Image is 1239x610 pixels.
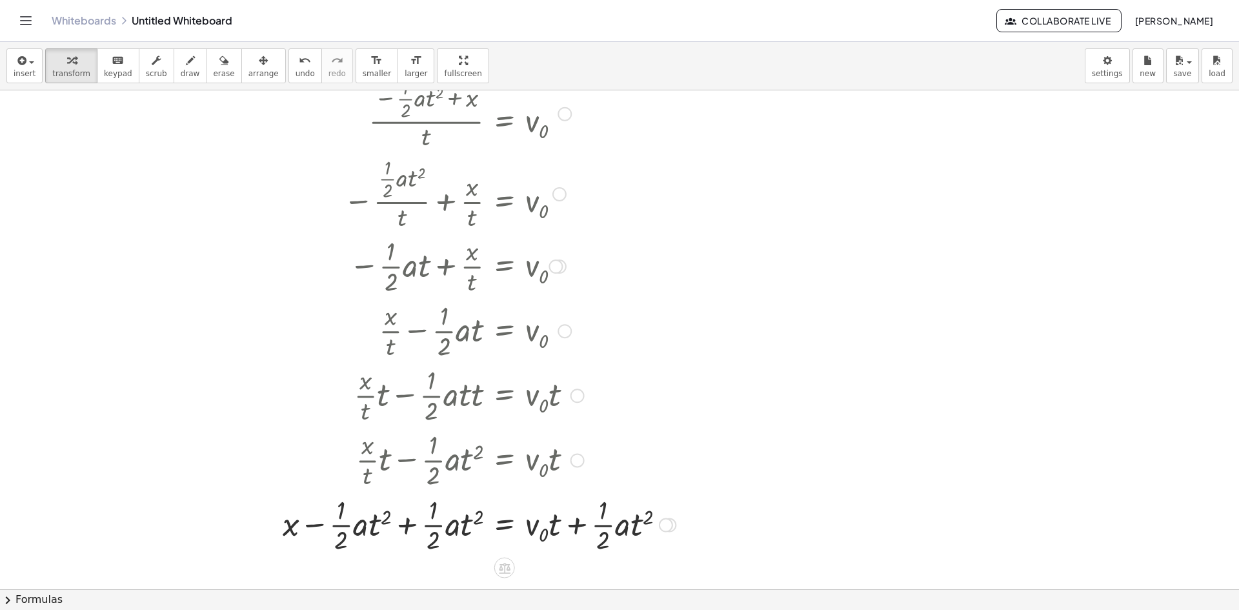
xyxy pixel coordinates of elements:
button: [PERSON_NAME] [1124,9,1224,32]
span: redo [328,69,346,78]
button: format_sizelarger [398,48,434,83]
i: format_size [410,53,422,68]
span: insert [14,69,35,78]
span: larger [405,69,427,78]
span: keypad [104,69,132,78]
span: arrange [248,69,279,78]
button: format_sizesmaller [356,48,398,83]
i: redo [331,53,343,68]
button: load [1202,48,1233,83]
span: new [1140,69,1156,78]
div: Apply the same math to both sides of the equation [494,558,515,578]
span: [PERSON_NAME] [1134,15,1213,26]
button: settings [1085,48,1130,83]
button: transform [45,48,97,83]
button: new [1133,48,1163,83]
button: redoredo [321,48,353,83]
button: arrange [241,48,286,83]
button: save [1166,48,1199,83]
button: fullscreen [437,48,489,83]
span: settings [1092,69,1123,78]
button: scrub [139,48,174,83]
i: format_size [370,53,383,68]
span: Collaborate Live [1007,15,1111,26]
span: save [1173,69,1191,78]
button: Collaborate Live [996,9,1122,32]
i: keyboard [112,53,124,68]
button: draw [174,48,207,83]
span: smaller [363,69,391,78]
span: load [1209,69,1225,78]
button: Toggle navigation [15,10,36,31]
button: insert [6,48,43,83]
a: Whiteboards [52,14,116,27]
span: draw [181,69,200,78]
span: undo [296,69,315,78]
button: keyboardkeypad [97,48,139,83]
i: undo [299,53,311,68]
span: scrub [146,69,167,78]
button: erase [206,48,241,83]
span: erase [213,69,234,78]
button: undoundo [288,48,322,83]
span: transform [52,69,90,78]
span: fullscreen [444,69,481,78]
